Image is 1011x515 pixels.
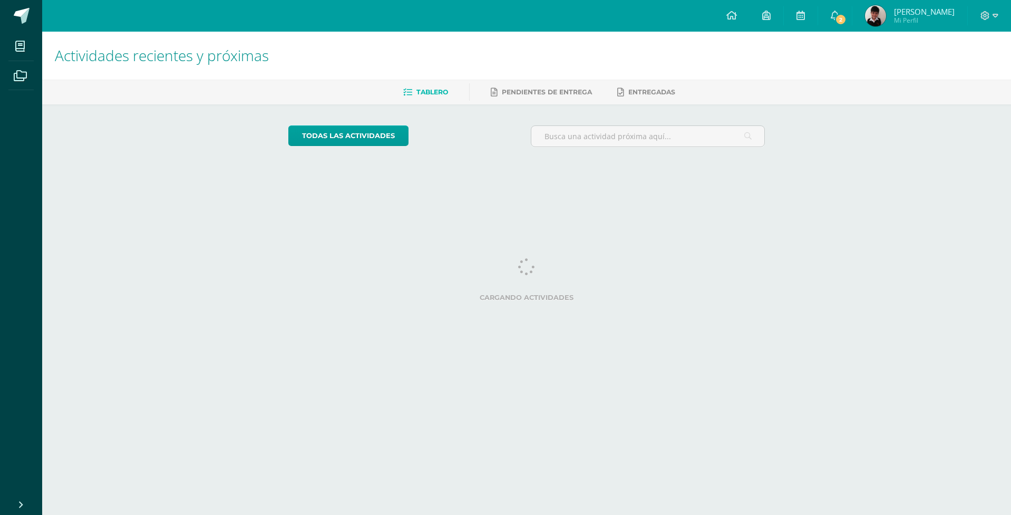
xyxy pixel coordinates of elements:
img: dbf42e9a7b6557a0d8a4f926f228d7e2.png [865,5,886,26]
span: 2 [835,14,847,25]
span: [PERSON_NAME] [894,6,955,17]
label: Cargando actividades [288,294,765,302]
input: Busca una actividad próxima aquí... [531,126,765,147]
a: Entregadas [617,84,675,101]
a: Pendientes de entrega [491,84,592,101]
span: Mi Perfil [894,16,955,25]
span: Entregadas [628,88,675,96]
a: todas las Actividades [288,125,409,146]
span: Actividades recientes y próximas [55,45,269,65]
a: Tablero [403,84,448,101]
span: Pendientes de entrega [502,88,592,96]
span: Tablero [416,88,448,96]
